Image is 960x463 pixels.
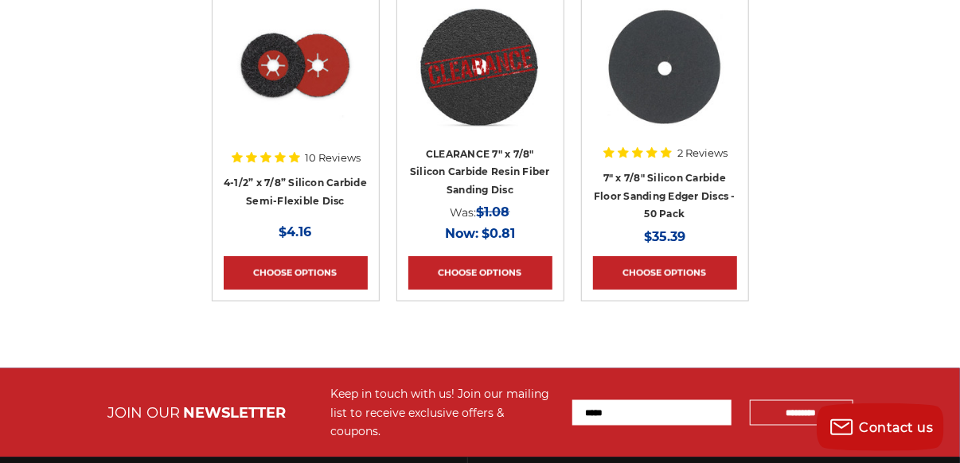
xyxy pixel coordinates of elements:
[644,229,685,244] span: $35.39
[331,384,556,442] div: Keep in touch with us! Join our mailing list to receive exclusive offers & coupons.
[416,3,544,130] img: CLEARANCE 7" x 7/8" Silicon Carbide Resin Fiber Sanding Disc
[408,201,552,223] div: Was:
[410,148,550,196] a: CLEARANCE 7" x 7/8" Silicon Carbide Resin Fiber Sanding Disc
[677,148,728,158] span: 2 Reviews
[594,172,736,220] a: 7" x 7/8" Silicon Carbide Floor Sanding Edger Discs - 50 Pack
[477,204,510,220] span: $1.08
[232,3,359,130] img: 4.5" x 7/8" Silicon Carbide Semi Flex Disc
[817,403,944,451] button: Contact us
[108,404,181,422] span: JOIN OUR
[408,256,552,290] a: Choose Options
[279,224,312,239] span: $4.16
[601,3,728,130] img: 7" x 7/8" Silicon Carbide Floor Sanding Edger Disc
[593,256,737,290] a: Choose Options
[445,226,478,241] span: Now:
[224,177,367,207] a: 4-1/2” x 7/8” Silicon Carbide Semi-Flexible Disc
[224,256,368,290] a: Choose Options
[482,226,515,241] span: $0.81
[306,153,361,163] span: 10 Reviews
[224,3,368,147] a: 4.5" x 7/8" Silicon Carbide Semi Flex Disc
[408,3,552,147] a: CLEARANCE 7" x 7/8" Silicon Carbide Resin Fiber Sanding Disc
[184,404,287,422] span: NEWSLETTER
[860,420,934,435] span: Contact us
[593,3,737,147] a: 7" x 7/8" Silicon Carbide Floor Sanding Edger Disc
